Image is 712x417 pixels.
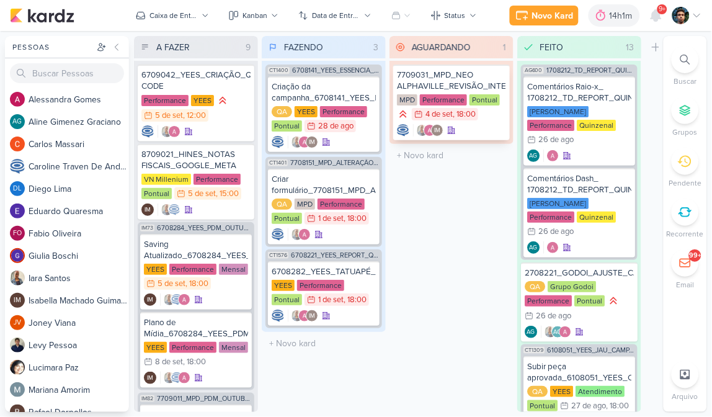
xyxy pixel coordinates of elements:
div: Criar formulário_7708151_MPD_ALTERAÇÃO_FORMULÁRIOS_META_ADS [272,174,376,196]
div: 9 [241,41,256,54]
div: Colaboradores: Iara Santos, Alessandra Gomes, Isabella Machado Guimarães [288,136,318,148]
img: Caroline Traven De Andrade [272,136,284,148]
div: [PERSON_NAME] [527,198,589,209]
div: Performance [297,280,344,291]
div: Comentários Raio-x_ 1708212_TD_REPORT_QUINZENAL_27.08 [527,81,631,104]
div: VN Millenium [141,174,191,185]
div: , 18:00 [183,358,206,366]
div: 26 de ago [538,228,574,236]
div: Colaboradores: Alessandra Gomes [543,241,559,254]
div: Pontual [469,94,500,105]
div: Aline Gimenez Graciano [527,241,540,254]
div: Isabella Machado Guimarães [431,124,443,137]
div: L u c i m a r a P a z [29,361,129,374]
p: AG [530,153,538,159]
div: Subir peça aprovada_6108051_YEES_CAMPANHA_GERAÇÃO_LEADS [527,361,631,383]
div: Performance [320,106,367,117]
div: Isabella Machado Guimarães [144,372,156,384]
div: Pessoas [10,42,94,53]
div: Mensal [219,264,248,275]
img: Caroline Traven De Andrade [397,124,409,137]
div: Pontual [141,188,172,199]
div: , 18:00 [344,296,367,304]
img: Lucimara Paz [10,360,25,375]
div: Fabio Oliveira [10,226,25,241]
div: Plano de Mídia_6708284_YEES_PDM_OUTUBRO [144,317,248,339]
div: Criador(a): Aline Gimenez Graciano [527,241,540,254]
p: Buscar [674,76,697,87]
div: Criador(a): Aline Gimenez Graciano [527,150,540,162]
div: Grupo Godoi [548,281,596,292]
div: 99+ [690,251,701,261]
div: Isabella Machado Guimarães [306,310,318,322]
div: QA [527,386,548,397]
div: Criador(a): Isabella Machado Guimarães [141,204,154,216]
div: 4 de set [425,110,453,119]
div: Comentários Dash_ 1708212_TD_REPORT_QUINZENAL_27.08 [527,173,631,195]
div: Aline Gimenez Graciano [525,326,537,338]
div: Pontual [527,400,558,411]
div: Colaboradores: Iara Santos, Alessandra Gomes [158,125,180,138]
div: MPD [295,199,315,210]
span: IM82 [140,395,154,402]
img: Iara Santos [161,204,173,216]
div: F a b i o O l i v e i r a [29,227,129,240]
div: Pontual [272,120,302,132]
div: 5 de set [188,190,216,198]
input: Buscar Pessoas [10,63,124,83]
div: Colaboradores: Iara Santos, Alessandra Gomes [288,228,311,241]
img: Alessandra Gomes [546,241,559,254]
div: Pontual [272,294,302,305]
img: Alessandra Gomes [424,124,436,137]
p: Email [677,279,695,290]
div: I s a b e l l a M a c h a d o G u i m a r ã e s [29,294,129,307]
div: Criação da campanha_6708141_YEES_ESSENCIA_CAMPOLIM_PMAX_OFFLINE [272,81,376,104]
span: 6108051_YEES_JAÚ_CAMPANHA_GERAÇÃO_LEADS_GOOGLE ADS [547,347,635,354]
img: Iara Santos [163,294,176,306]
div: M a r i a n a A m o r i m [29,383,129,397]
div: YEES [550,386,573,397]
p: IM [147,297,153,303]
div: E d u a r d o Q u a r e s m a [29,205,129,218]
div: D i e g o L i m a [29,182,129,195]
div: 3 [368,41,383,54]
img: Iara Santos [416,124,429,137]
img: Caroline Traven De Andrade [171,294,183,306]
div: 26 de ago [536,312,571,320]
div: Isabella Machado Guimarães [10,293,25,308]
p: DL [13,186,22,192]
span: CT1401 [268,159,288,166]
div: 28 de ago [318,122,354,130]
div: Performance [527,120,574,131]
div: , 15:00 [216,190,239,198]
div: Mensal [219,342,248,353]
div: Aline Gimenez Graciano [10,114,25,129]
div: A l i n e G i m e n e z G r a c i a n o [29,115,129,128]
div: Colaboradores: Iara Santos, Aline Gimenez Graciano, Alessandra Gomes [541,326,571,338]
span: AG600 [523,67,544,74]
div: Joney Viana [10,315,25,330]
div: Pontual [574,295,605,307]
div: YEES [272,280,295,291]
p: Pendente [669,177,702,189]
div: Colaboradores: Alessandra Gomes [543,150,559,162]
div: 26 de ago [538,136,574,144]
img: Alessandra Gomes [10,92,25,107]
div: Atendimento [576,386,625,397]
p: AG [554,330,562,336]
p: IM [147,375,153,382]
div: Performance [169,342,216,353]
img: Caroline Traven De Andrade [168,204,180,216]
span: IM73 [140,225,154,231]
div: A l e s s a n d r a G o m e s [29,93,129,106]
span: CT1576 [268,252,288,259]
div: Performance [141,95,189,106]
p: FO [13,230,22,237]
span: 1708212_TD_REPORT_QUINZENAL_27.08 [546,67,635,74]
div: C a r o l i n e T r a v e n D e A n d r a d e [29,160,129,173]
img: Alessandra Gomes [546,150,559,162]
div: YEES [144,342,167,353]
div: Diego Lima [10,181,25,196]
p: IM [309,313,315,320]
img: kardz.app [10,8,74,23]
